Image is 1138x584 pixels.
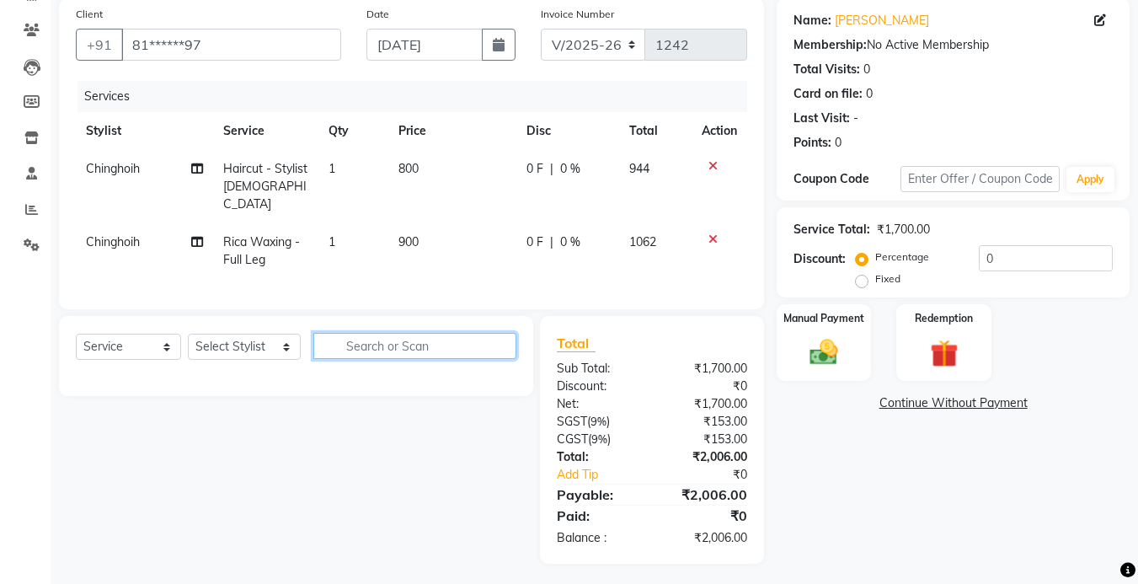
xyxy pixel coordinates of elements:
[652,485,760,505] div: ₹2,006.00
[550,233,553,251] span: |
[544,529,652,547] div: Balance :
[76,112,213,150] th: Stylist
[76,7,103,22] label: Client
[544,431,652,448] div: ( )
[516,112,619,150] th: Disc
[366,7,389,22] label: Date
[544,395,652,413] div: Net:
[1066,167,1114,192] button: Apply
[793,85,863,103] div: Card on file:
[915,311,973,326] label: Redemption
[783,311,864,326] label: Manual Payment
[223,234,300,267] span: Rica Waxing - Full Leg
[793,170,900,188] div: Coupon Code
[313,333,516,359] input: Search or Scan
[866,85,873,103] div: 0
[77,81,760,112] div: Services
[550,160,553,178] span: |
[560,233,580,251] span: 0 %
[652,395,760,413] div: ₹1,700.00
[835,134,841,152] div: 0
[793,36,1113,54] div: No Active Membership
[223,161,307,212] span: Haircut - Stylist [DEMOGRAPHIC_DATA]
[541,7,614,22] label: Invoice Number
[793,36,867,54] div: Membership:
[557,414,587,429] span: SGST
[213,112,318,150] th: Service
[560,160,580,178] span: 0 %
[526,160,543,178] span: 0 F
[875,271,900,287] label: Fixed
[544,466,670,484] a: Add Tip
[591,432,607,446] span: 9%
[544,485,652,505] div: Payable:
[652,360,760,378] div: ₹1,700.00
[398,234,419,249] span: 900
[875,249,929,265] label: Percentage
[835,12,929,29] a: [PERSON_NAME]
[318,112,388,150] th: Qty
[121,29,341,61] input: Search by Name/Mobile/Email/Code
[329,161,335,176] span: 1
[544,360,652,378] div: Sub Total:
[793,134,831,152] div: Points:
[76,29,123,61] button: +91
[793,221,870,238] div: Service Total:
[652,448,760,466] div: ₹2,006.00
[877,221,930,238] div: ₹1,700.00
[793,61,860,78] div: Total Visits:
[544,413,652,431] div: ( )
[652,431,760,448] div: ₹153.00
[329,234,335,249] span: 1
[629,161,649,176] span: 944
[619,112,692,150] th: Total
[652,506,760,526] div: ₹0
[793,250,846,268] div: Discount:
[86,234,140,249] span: Chinghoih
[544,378,652,395] div: Discount:
[544,506,652,526] div: Paid:
[557,335,596,352] span: Total
[900,166,1060,192] input: Enter Offer / Coupon Code
[863,61,870,78] div: 0
[652,413,760,431] div: ₹153.00
[652,529,760,547] div: ₹2,006.00
[793,12,831,29] div: Name:
[692,112,747,150] th: Action
[853,110,858,127] div: -
[801,336,847,368] img: _cash.svg
[526,233,543,251] span: 0 F
[629,234,656,249] span: 1062
[86,161,140,176] span: Chinghoih
[557,431,588,447] span: CGST
[780,394,1126,412] a: Continue Without Payment
[398,161,419,176] span: 800
[544,448,652,466] div: Total:
[388,112,517,150] th: Price
[922,336,967,371] img: _gift.svg
[671,466,761,484] div: ₹0
[793,110,850,127] div: Last Visit:
[652,378,760,395] div: ₹0
[590,415,606,428] span: 9%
